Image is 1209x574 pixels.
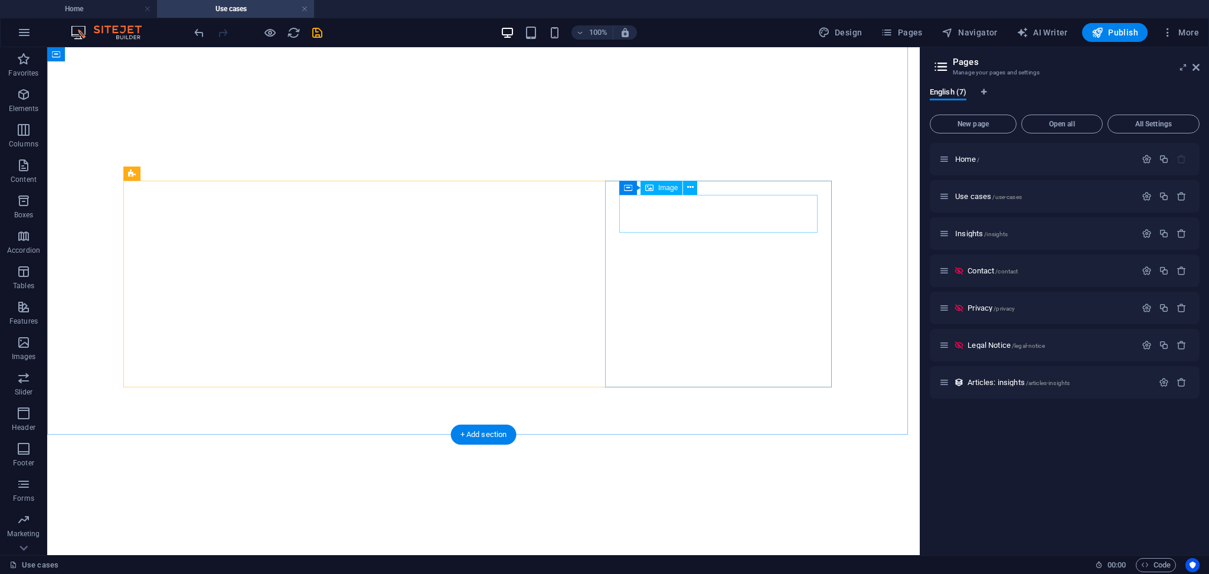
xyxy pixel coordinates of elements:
[968,266,1018,275] span: Click to open page
[955,192,1022,201] span: Click to open page
[1177,191,1187,201] div: Remove
[589,25,608,40] h6: 100%
[1159,266,1169,276] div: Duplicate
[1185,558,1200,572] button: Usercentrics
[1157,23,1204,42] button: More
[1116,560,1117,569] span: :
[1142,191,1152,201] div: Settings
[813,23,867,42] button: Design
[9,104,39,113] p: Elements
[620,27,630,38] i: On resize automatically adjust zoom level to fit chosen device.
[451,425,517,445] div: + Add section
[1159,303,1169,313] div: Duplicate
[1159,340,1169,350] div: Duplicate
[157,2,314,15] h4: Use cases
[1159,154,1169,164] div: Duplicate
[13,458,34,468] p: Footer
[1021,115,1103,133] button: Open all
[984,231,1008,237] span: /insights
[955,229,1008,238] span: Click to open page
[942,27,998,38] span: Navigator
[876,23,927,42] button: Pages
[1142,340,1152,350] div: Settings
[1142,303,1152,313] div: Settings
[9,558,58,572] a: Click to cancel selection. Double-click to open Pages
[1017,27,1068,38] span: AI Writer
[1012,343,1045,349] span: /legal-notice
[964,304,1136,312] div: Privacy/privacy
[8,69,38,78] p: Favorites
[13,281,34,291] p: Tables
[1026,380,1070,386] span: /articles-insights
[937,23,1002,42] button: Navigator
[968,378,1070,387] span: Click to open page
[813,23,867,42] div: Design (Ctrl+Alt+Y)
[952,155,1136,163] div: Home/
[1092,27,1138,38] span: Publish
[1159,191,1169,201] div: Duplicate
[1142,154,1152,164] div: Settings
[953,57,1200,67] h2: Pages
[15,387,33,397] p: Slider
[964,341,1136,349] div: Legal Notice/legal-notice
[964,267,1136,275] div: Contact/contact
[1177,340,1187,350] div: Remove
[263,25,277,40] button: Click here to leave preview mode and continue editing
[7,246,40,255] p: Accordion
[994,305,1015,312] span: /privacy
[992,194,1021,200] span: /use-cases
[1142,229,1152,239] div: Settings
[995,268,1018,275] span: /contact
[192,26,206,40] i: Undo: Change text (Ctrl+Z)
[1159,377,1169,387] div: Settings
[1162,27,1199,38] span: More
[968,304,1015,312] span: Click to open page
[964,379,1153,386] div: Articles: insights/articles-insights
[310,25,324,40] button: save
[1113,120,1194,128] span: All Settings
[968,341,1044,350] span: Click to open page
[935,120,1011,128] span: New page
[881,27,922,38] span: Pages
[1107,115,1200,133] button: All Settings
[1012,23,1073,42] button: AI Writer
[930,115,1017,133] button: New page
[953,67,1176,78] h3: Manage your pages and settings
[12,352,36,361] p: Images
[930,87,1200,110] div: Language Tabs
[1159,229,1169,239] div: Duplicate
[1177,266,1187,276] div: Remove
[13,494,34,503] p: Forms
[954,377,964,387] div: This layout is used as a template for all items (e.g. a blog post) of this collection. The conten...
[977,156,979,163] span: /
[1177,229,1187,239] div: Remove
[955,155,979,164] span: Click to open page
[7,529,40,539] p: Marketing
[1027,120,1097,128] span: Open all
[1095,558,1126,572] h6: Session time
[818,27,862,38] span: Design
[952,193,1136,200] div: Use cases/use-cases
[9,317,38,326] p: Features
[287,26,300,40] i: Reload page
[11,175,37,184] p: Content
[658,184,678,191] span: Image
[1177,154,1187,164] div: The startpage cannot be deleted
[192,25,206,40] button: undo
[1177,377,1187,387] div: Remove
[1136,558,1176,572] button: Code
[1177,303,1187,313] div: Remove
[571,25,613,40] button: 100%
[9,139,38,149] p: Columns
[1082,23,1148,42] button: Publish
[12,423,35,432] p: Header
[286,25,300,40] button: reload
[930,85,966,102] span: English (7)
[952,230,1136,237] div: Insights/insights
[14,210,34,220] p: Boxes
[1141,558,1171,572] span: Code
[68,25,156,40] img: Editor Logo
[1142,266,1152,276] div: Settings
[311,26,324,40] i: Save (Ctrl+S)
[1107,558,1126,572] span: 00 00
